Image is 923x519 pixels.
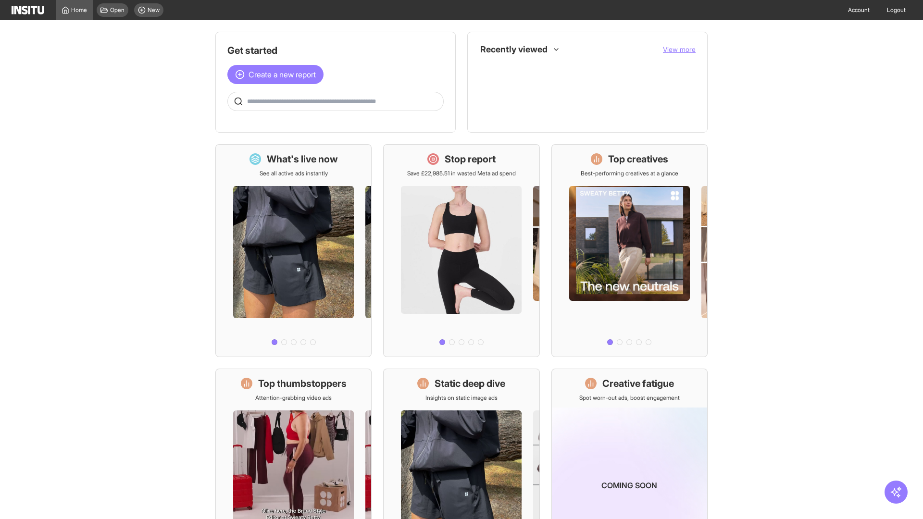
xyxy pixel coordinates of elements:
p: Best-performing creatives at a glance [581,170,678,177]
button: Create a new report [227,65,324,84]
span: Create a new report [249,69,316,80]
p: See all active ads instantly [260,170,328,177]
span: Top thumbstoppers [500,107,551,115]
div: Insights [483,63,495,74]
span: What's live now [500,86,688,94]
a: What's live nowSee all active ads instantly [215,144,372,357]
div: Insights [483,105,495,117]
a: Stop reportSave £22,985.51 in wasted Meta ad spend [383,144,539,357]
p: Attention-grabbing video ads [255,394,332,402]
span: New [148,6,160,14]
p: Save £22,985.51 in wasted Meta ad spend [407,170,516,177]
h1: Get started [227,44,444,57]
span: Top thumbstoppers [500,107,688,115]
h1: Static deep dive [435,377,505,390]
span: What's live now [500,86,541,94]
span: Static Deep Dive [500,65,688,73]
span: View more [663,45,696,53]
p: Insights on static image ads [425,394,498,402]
h1: Stop report [445,152,496,166]
div: Dashboard [483,84,495,96]
h1: Top creatives [608,152,668,166]
span: Static Deep Dive [500,65,543,73]
img: Logo [12,6,44,14]
span: Home [71,6,87,14]
button: View more [663,45,696,54]
span: Open [110,6,125,14]
h1: Top thumbstoppers [258,377,347,390]
h1: What's live now [267,152,338,166]
a: Top creativesBest-performing creatives at a glance [551,144,708,357]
